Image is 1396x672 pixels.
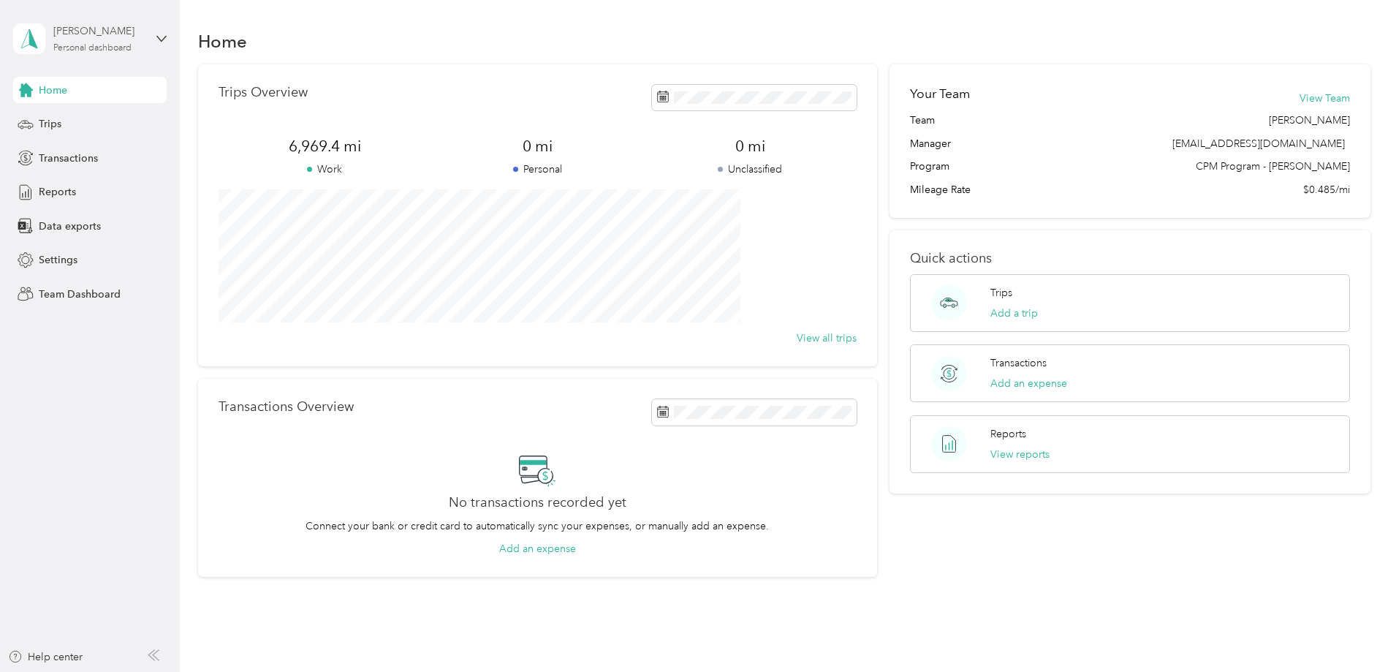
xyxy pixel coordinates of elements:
[53,23,145,39] div: [PERSON_NAME]
[990,447,1050,462] button: View reports
[910,85,970,103] h2: Your Team
[219,399,354,415] p: Transactions Overview
[39,287,121,302] span: Team Dashboard
[39,116,61,132] span: Trips
[1196,159,1350,174] span: CPM Program - [PERSON_NAME]
[644,162,857,177] p: Unclassified
[910,113,935,128] span: Team
[39,252,77,268] span: Settings
[39,83,67,98] span: Home
[39,219,101,234] span: Data exports
[499,541,576,556] button: Add an expense
[431,162,644,177] p: Personal
[644,136,857,156] span: 0 mi
[39,151,98,166] span: Transactions
[910,182,971,197] span: Mileage Rate
[39,184,76,200] span: Reports
[990,306,1038,321] button: Add a trip
[1269,113,1350,128] span: [PERSON_NAME]
[219,136,431,156] span: 6,969.4 mi
[431,136,644,156] span: 0 mi
[8,649,83,665] button: Help center
[53,44,132,53] div: Personal dashboard
[1172,137,1345,150] span: [EMAIL_ADDRESS][DOMAIN_NAME]
[910,251,1350,266] p: Quick actions
[910,136,951,151] span: Manager
[990,285,1012,301] p: Trips
[306,518,769,534] p: Connect your bank or credit card to automatically sync your expenses, or manually add an expense.
[1300,91,1350,106] button: View Team
[990,355,1047,371] p: Transactions
[910,159,949,174] span: Program
[990,376,1067,391] button: Add an expense
[198,34,247,49] h1: Home
[797,331,857,346] button: View all trips
[1303,182,1350,197] span: $0.485/mi
[1314,590,1396,672] iframe: Everlance-gr Chat Button Frame
[449,495,626,510] h2: No transactions recorded yet
[219,85,308,100] p: Trips Overview
[990,426,1026,442] p: Reports
[219,162,431,177] p: Work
